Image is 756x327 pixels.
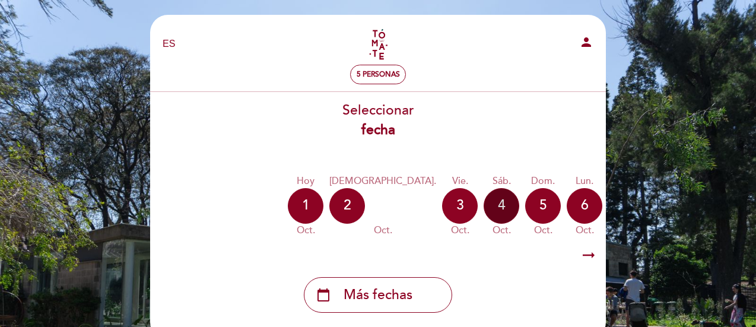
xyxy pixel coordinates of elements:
a: Tomate - Rosedal [304,28,452,61]
span: Más fechas [344,285,412,305]
div: 2 [329,188,365,224]
div: 3 [442,188,478,224]
div: 6 [567,188,602,224]
i: arrow_right_alt [580,243,598,268]
div: oct. [288,224,323,237]
div: lun. [567,174,602,188]
button: person [579,35,593,53]
div: dom. [525,174,561,188]
div: oct. [567,224,602,237]
div: 1 [288,188,323,224]
div: oct. [525,224,561,237]
div: 4 [484,188,519,224]
div: vie. [442,174,478,188]
div: oct. [484,224,519,237]
i: calendar_today [316,285,331,305]
div: [DEMOGRAPHIC_DATA]. [329,174,436,188]
div: sáb. [484,174,519,188]
div: oct. [442,224,478,237]
div: Seleccionar [150,101,606,140]
i: person [579,35,593,49]
div: Hoy [288,174,323,188]
div: oct. [329,224,436,237]
span: 5 personas [357,70,400,79]
b: fecha [361,122,395,138]
div: 5 [525,188,561,224]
